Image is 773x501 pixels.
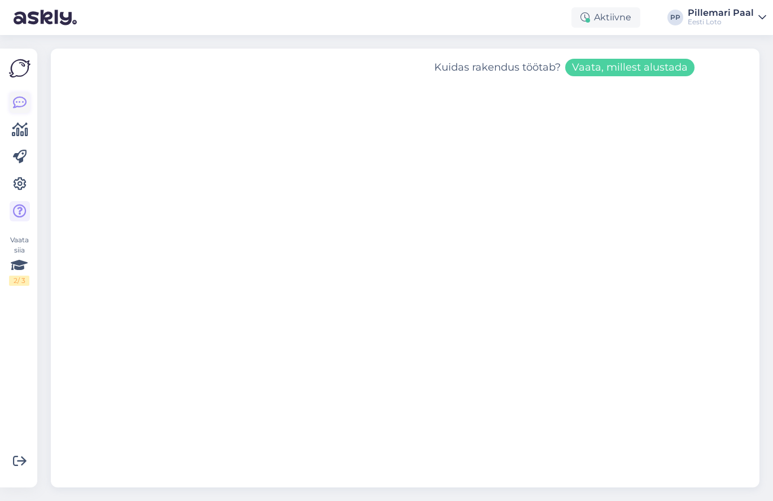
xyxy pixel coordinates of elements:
img: Askly Logo [9,58,30,79]
div: 2 / 3 [9,276,29,286]
div: Pillemari Paal [688,8,754,18]
div: PP [667,10,683,25]
div: Eesti Loto [688,18,754,27]
iframe: Askly Tutorials [51,86,759,487]
a: Pillemari PaalEesti Loto [688,8,766,27]
div: Aktiivne [571,7,640,28]
button: Vaata, millest alustada [565,59,695,76]
div: Vaata siia [9,235,29,286]
div: Kuidas rakendus töötab? [434,59,695,76]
